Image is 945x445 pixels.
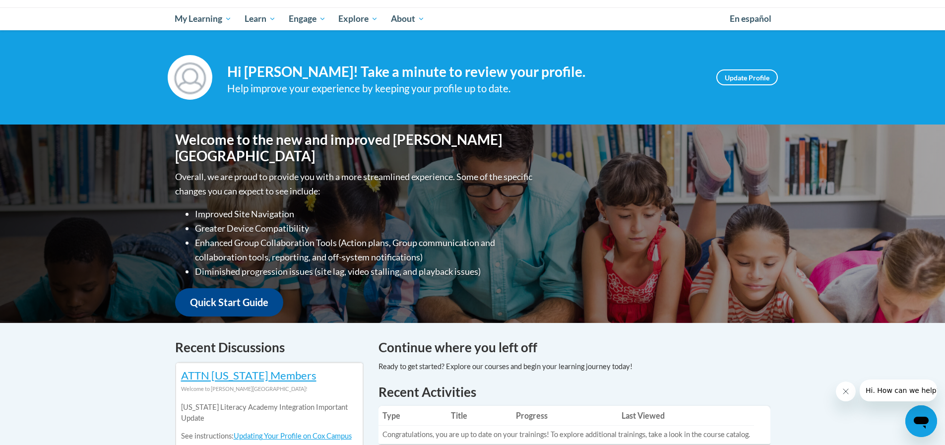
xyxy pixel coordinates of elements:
th: Title [447,406,512,426]
a: Explore [332,7,384,30]
h4: Recent Discussions [175,338,364,357]
a: My Learning [169,7,239,30]
a: Quick Start Guide [175,288,283,317]
a: Update Profile [716,69,778,85]
div: Main menu [160,7,785,30]
span: En español [730,13,771,24]
li: Diminished progression issues (site lag, video stalling, and playback issues) [195,264,535,279]
a: Learn [238,7,282,30]
img: Profile Image [168,55,212,100]
td: Congratulations, you are up to date on your trainings! To explore additional trainings, take a lo... [378,426,754,444]
a: About [384,7,431,30]
h4: Continue where you left off [378,338,770,357]
div: Help improve your experience by keeping your profile up to date. [227,80,701,97]
a: ATTN [US_STATE] Members [181,369,316,382]
span: My Learning [175,13,232,25]
a: Updating Your Profile on Cox Campus [234,432,352,440]
h4: Hi [PERSON_NAME]! Take a minute to review your profile. [227,64,701,80]
li: Enhanced Group Collaboration Tools (Action plans, Group communication and collaboration tools, re... [195,236,535,264]
iframe: Button to launch messaging window [905,405,937,437]
span: Engage [289,13,326,25]
p: Overall, we are proud to provide you with a more streamlined experience. Some of the specific cha... [175,170,535,198]
th: Progress [512,406,618,426]
h1: Welcome to the new and improved [PERSON_NAME][GEOGRAPHIC_DATA] [175,131,535,165]
div: Welcome to [PERSON_NAME][GEOGRAPHIC_DATA]! [181,383,358,394]
p: [US_STATE] Literacy Academy Integration Important Update [181,402,358,424]
span: Explore [338,13,378,25]
li: Improved Site Navigation [195,207,535,221]
iframe: Close message [836,381,856,401]
p: See instructions: [181,431,358,442]
iframe: Message from company [860,380,937,401]
a: En español [723,8,778,29]
li: Greater Device Compatibility [195,221,535,236]
span: Learn [245,13,276,25]
span: About [391,13,425,25]
th: Type [378,406,447,426]
a: Engage [282,7,332,30]
span: Hi. How can we help? [6,7,80,15]
h1: Recent Activities [378,383,770,401]
th: Last Viewed [618,406,754,426]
